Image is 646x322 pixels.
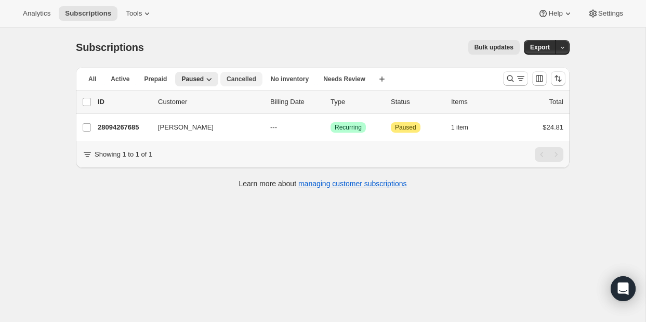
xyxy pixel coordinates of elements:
span: Export [530,43,550,51]
span: Subscriptions [65,9,111,18]
p: Status [391,97,443,107]
span: [PERSON_NAME] [158,122,214,133]
span: Cancelled [227,75,256,83]
div: Open Intercom Messenger [611,276,636,301]
div: Items [451,97,503,107]
p: Showing 1 to 1 of 1 [95,149,152,160]
span: Needs Review [323,75,365,83]
span: Tools [126,9,142,18]
p: Customer [158,97,262,107]
span: No inventory [271,75,309,83]
button: 1 item [451,120,480,135]
button: Tools [120,6,159,21]
a: managing customer subscriptions [298,179,407,188]
button: Help [532,6,579,21]
span: Settings [598,9,623,18]
p: ID [98,97,150,107]
span: Prepaid [144,75,167,83]
button: Create new view [374,72,390,86]
button: Analytics [17,6,57,21]
button: Export [524,40,556,55]
span: Paused [181,75,204,83]
span: Analytics [23,9,50,18]
span: Help [548,9,562,18]
div: Type [331,97,383,107]
p: Total [549,97,563,107]
button: Bulk updates [468,40,520,55]
button: Sort the results [551,71,565,86]
p: Learn more about [239,178,407,189]
button: Subscriptions [59,6,117,21]
p: 28094267685 [98,122,150,133]
span: All [88,75,96,83]
button: Search and filter results [503,71,528,86]
p: Billing Date [270,97,322,107]
div: 28094267685[PERSON_NAME]---SuccessRecurringAttentionPaused1 item$24.81 [98,120,563,135]
button: [PERSON_NAME] [152,119,256,136]
span: 1 item [451,123,468,132]
span: Recurring [335,123,362,132]
span: Subscriptions [76,42,144,53]
button: Settings [582,6,629,21]
span: Active [111,75,129,83]
span: --- [270,123,277,131]
nav: Pagination [535,147,563,162]
span: Bulk updates [474,43,513,51]
div: IDCustomerBilling DateTypeStatusItemsTotal [98,97,563,107]
span: $24.81 [543,123,563,131]
span: Paused [395,123,416,132]
button: Customize table column order and visibility [532,71,547,86]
